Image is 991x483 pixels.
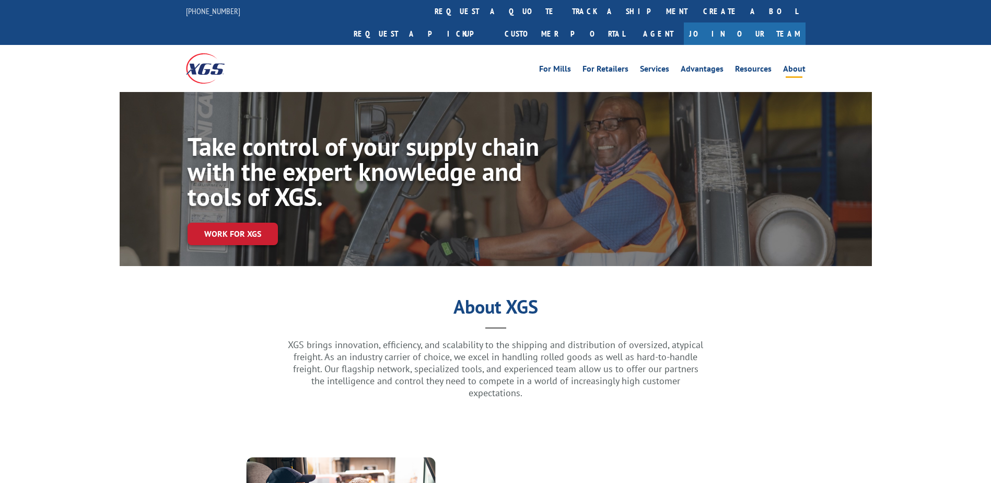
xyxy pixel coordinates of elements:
[681,65,724,76] a: Advantages
[287,339,705,399] p: XGS brings innovation, efficiency, and scalability to the shipping and distribution of oversized,...
[186,6,240,16] a: [PHONE_NUMBER]
[120,300,872,319] h1: About XGS
[346,22,497,45] a: Request a pickup
[684,22,806,45] a: Join Our Team
[640,65,669,76] a: Services
[582,65,628,76] a: For Retailers
[783,65,806,76] a: About
[497,22,633,45] a: Customer Portal
[539,65,571,76] a: For Mills
[735,65,772,76] a: Resources
[633,22,684,45] a: Agent
[188,134,542,214] h1: Take control of your supply chain with the expert knowledge and tools of XGS.
[188,223,278,245] a: Work for XGS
